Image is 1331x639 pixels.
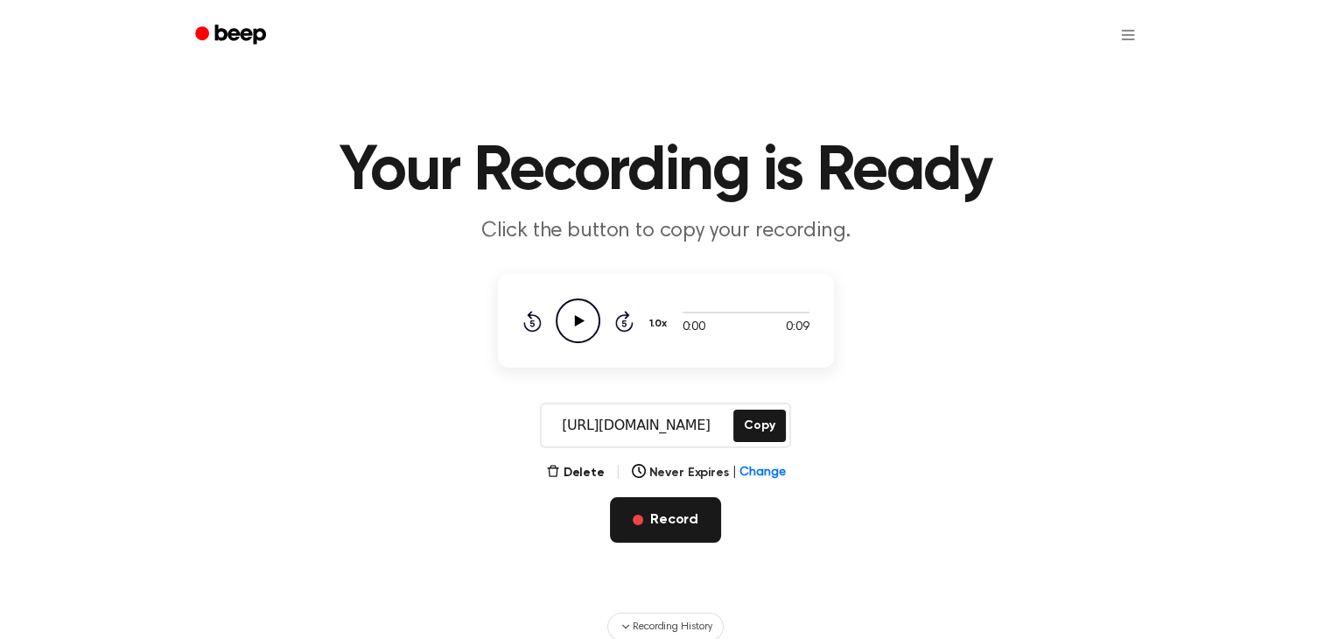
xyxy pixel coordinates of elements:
button: 1.0x [648,309,674,339]
h1: Your Recording is Ready [218,140,1114,203]
span: | [615,462,621,483]
span: Change [739,464,785,482]
span: 0:00 [683,319,705,337]
button: Never Expires|Change [632,464,786,482]
span: | [732,464,736,482]
span: Recording History [633,619,711,635]
a: Beep [183,18,282,53]
button: Delete [546,464,605,482]
button: Record [610,497,721,543]
p: Click the button to copy your recording. [330,217,1002,246]
button: Open menu [1107,14,1149,56]
button: Copy [733,410,785,442]
span: 0:09 [786,319,809,337]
